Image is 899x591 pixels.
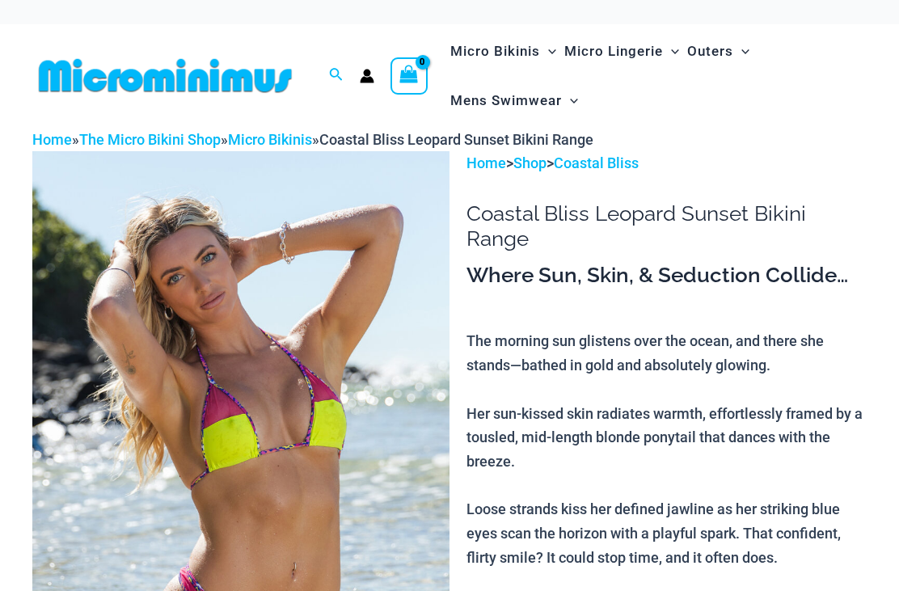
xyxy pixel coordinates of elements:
a: Home [466,154,506,171]
a: Shop [513,154,547,171]
nav: Site Navigation [444,24,867,128]
a: The Micro Bikini Shop [79,131,221,148]
a: Account icon link [360,69,374,83]
a: Micro LingerieMenu ToggleMenu Toggle [560,27,683,76]
a: Search icon link [329,65,344,86]
a: Home [32,131,72,148]
a: View Shopping Cart, empty [390,57,428,95]
span: » » » [32,131,593,148]
span: Coastal Bliss Leopard Sunset Bikini Range [319,131,593,148]
a: Micro Bikinis [228,131,312,148]
span: Micro Lingerie [564,31,663,72]
span: Menu Toggle [540,31,556,72]
p: > > [466,151,867,175]
a: Coastal Bliss [554,154,639,171]
h3: Where Sun, Skin, & Seduction Collide… [466,262,867,289]
span: Micro Bikinis [450,31,540,72]
span: Menu Toggle [663,31,679,72]
span: Menu Toggle [733,31,749,72]
span: Outers [687,31,733,72]
img: MM SHOP LOGO FLAT [32,57,298,94]
a: OutersMenu ToggleMenu Toggle [683,27,753,76]
span: Menu Toggle [562,80,578,121]
a: Mens SwimwearMenu ToggleMenu Toggle [446,76,582,125]
span: Mens Swimwear [450,80,562,121]
a: Micro BikinisMenu ToggleMenu Toggle [446,27,560,76]
h1: Coastal Bliss Leopard Sunset Bikini Range [466,201,867,251]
